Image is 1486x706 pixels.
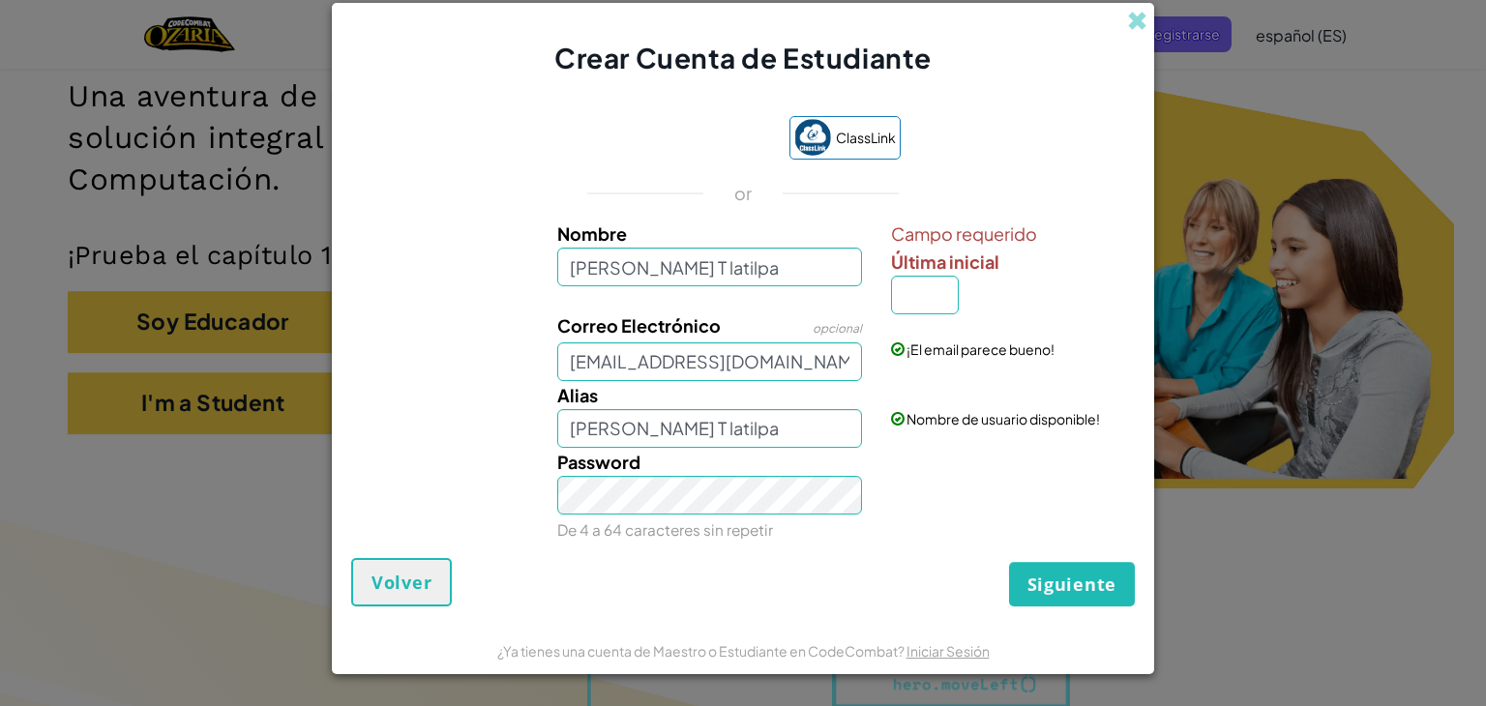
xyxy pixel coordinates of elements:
span: Password [557,451,640,473]
img: classlink-logo-small.png [794,119,831,156]
span: Última inicial [891,250,999,273]
button: Volver [351,558,452,606]
button: Siguiente [1009,562,1135,606]
a: Iniciar Sesión [906,642,990,660]
span: Volver [371,571,431,594]
span: Correo Electrónico [557,314,721,337]
span: Siguiente [1027,573,1116,596]
span: Nombre de usuario disponible! [906,410,1100,427]
iframe: Botón de Acceder con Google [577,118,780,161]
span: Alias [557,384,598,406]
span: opcional [813,321,862,336]
small: De 4 a 64 caracteres sin repetir [557,520,773,539]
span: Campo requerido [891,220,1130,248]
span: Crear Cuenta de Estudiante [554,41,932,74]
span: ¿Ya tienes una cuenta de Maestro o Estudiante en CodeCombat? [497,642,906,660]
p: or [734,182,753,205]
span: Nombre [557,222,627,245]
span: ClassLink [836,124,896,152]
span: ¡El email parece bueno! [906,340,1055,358]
